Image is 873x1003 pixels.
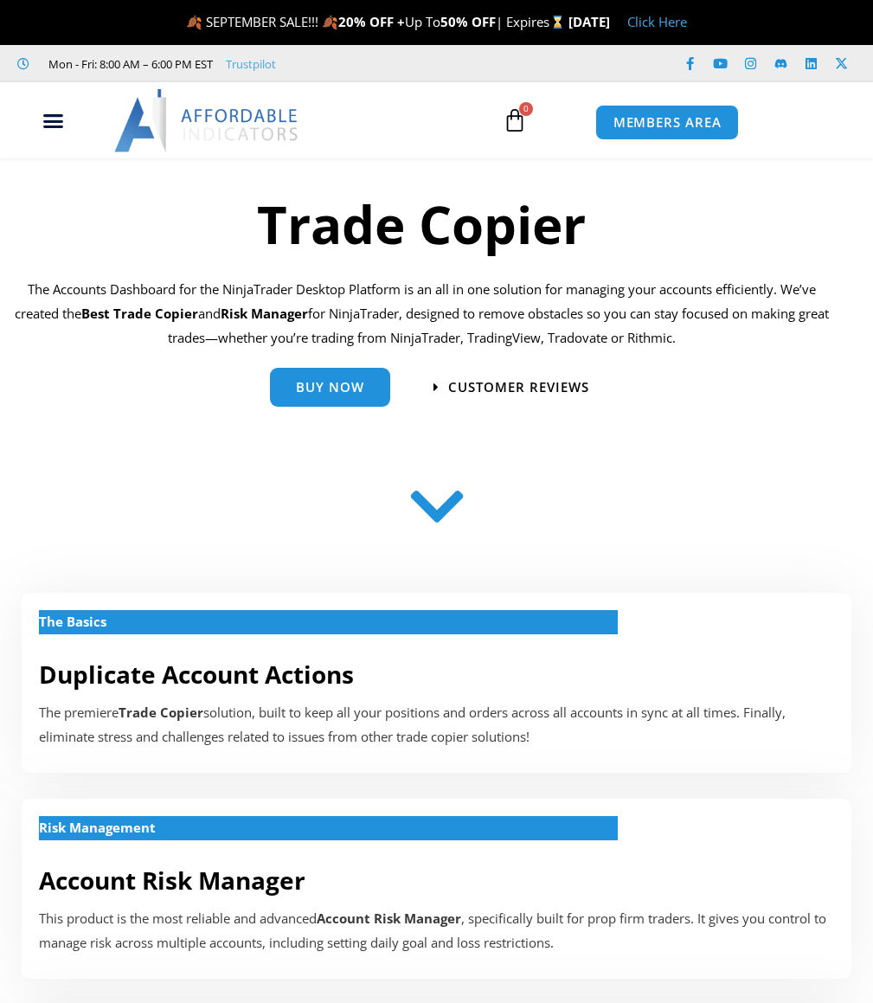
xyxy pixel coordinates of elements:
[81,305,198,322] b: Best Trade Copier
[627,13,687,30] a: Click Here
[477,95,553,145] a: 0
[39,907,834,955] p: This product is the most reliable and advanced , specifically built for prop firm traders. It giv...
[433,381,589,394] a: Customer Reviews
[448,381,589,394] span: Customer Reviews
[226,54,276,74] a: Trustpilot
[39,701,834,749] p: The premiere solution, built to keep all your positions and orders across all accounts in sync at...
[44,54,213,74] span: Mon - Fri: 8:00 AM – 6:00 PM EST
[13,188,830,260] h1: Trade Copier
[186,13,568,30] span: 🍂 SEPTEMBER SALE!!! 🍂 Up To | Expires
[114,89,300,151] img: LogoAI | Affordable Indicators – NinjaTrader
[10,105,96,138] div: Menu Toggle
[39,613,106,630] strong: The Basics
[551,16,564,29] img: ⌛
[296,381,364,394] span: Buy Now
[39,819,156,836] strong: Risk Management
[613,116,722,129] span: MEMBERS AREA
[317,910,461,927] strong: Account Risk Manager
[13,278,830,350] p: The Accounts Dashboard for the NinjaTrader Desktop Platform is an all in one solution for managin...
[519,102,533,116] span: 0
[221,305,308,322] strong: Risk Manager
[39,658,354,691] a: Duplicate Account Actions
[270,368,390,407] a: Buy Now
[595,105,740,140] a: MEMBERS AREA
[568,13,610,30] strong: [DATE]
[440,13,496,30] strong: 50% OFF
[39,864,305,897] a: Account Risk Manager
[338,13,405,30] strong: 20% OFF +
[119,704,203,721] strong: Trade Copier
